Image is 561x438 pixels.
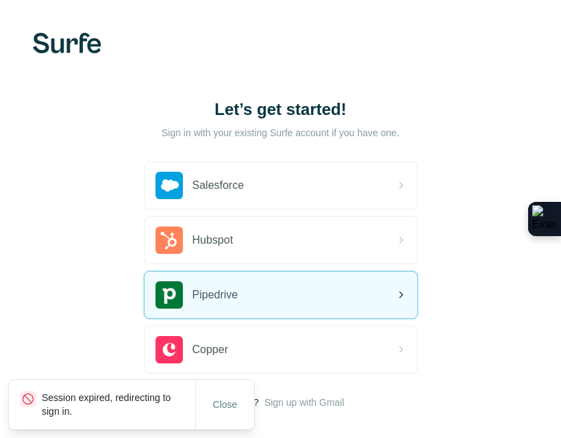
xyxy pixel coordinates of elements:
[192,287,238,303] span: Pipedrive
[213,398,238,411] span: Close
[155,227,183,254] img: hubspot's logo
[162,126,399,140] p: Sign in with your existing Surfe account if you have one.
[144,99,418,120] h1: Let’s get started!
[155,281,183,309] img: pipedrive's logo
[216,396,258,409] span: No CRM?
[155,172,183,199] img: salesforce's logo
[203,392,247,417] button: Close
[264,396,345,409] button: Sign up with Gmail
[532,205,557,233] img: Extension Icon
[155,336,183,363] img: copper's logo
[192,177,245,194] span: Salesforce
[42,391,195,418] p: Session expired, redirecting to sign in.
[33,33,101,53] img: Surfe's logo
[192,232,234,248] span: Hubspot
[192,342,228,358] span: Copper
